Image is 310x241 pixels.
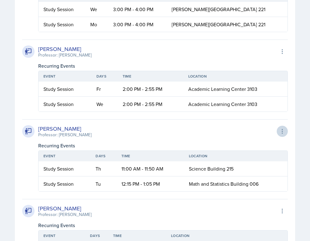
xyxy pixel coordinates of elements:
td: We [92,97,118,112]
span: Math and Statistics Building 006 [189,180,259,187]
span: [PERSON_NAME][GEOGRAPHIC_DATA] 221 [172,6,265,13]
div: Study Session [43,100,87,108]
div: Study Session [43,85,87,93]
td: 2:00 PM - 2:55 PM [118,82,183,97]
th: Event [39,71,92,82]
td: We [85,2,108,17]
div: Study Session [43,21,80,28]
td: Th [91,161,116,176]
th: Event [39,151,91,161]
div: [PERSON_NAME] [38,45,92,53]
td: Fr [92,82,118,97]
th: Location [184,151,288,161]
div: [PERSON_NAME] [38,125,92,133]
div: [PERSON_NAME] [38,204,92,213]
td: 11:00 AM - 11:50 AM [116,161,184,176]
td: Mo [85,17,108,32]
span: [PERSON_NAME][GEOGRAPHIC_DATA] 221 [172,21,265,28]
td: 3:00 PM - 4:00 PM [108,17,167,32]
div: Recurring Events [38,142,288,149]
span: Academic Learning Center 3103 [188,86,257,92]
td: Tu [91,176,116,191]
span: Academic Learning Center 3103 [188,101,257,108]
th: Days [91,151,116,161]
th: Location [183,71,288,82]
div: Professor: [PERSON_NAME] [38,52,92,58]
div: Recurring Events [38,222,288,229]
div: Professor: [PERSON_NAME] [38,211,92,218]
div: Study Session [43,180,86,188]
td: 2:00 PM - 2:55 PM [118,97,183,112]
div: Professor: [PERSON_NAME] [38,132,92,138]
th: Time [116,151,184,161]
th: Event [39,230,85,241]
th: Days [85,230,108,241]
th: Time [118,71,183,82]
td: 3:00 PM - 4:00 PM [108,2,167,17]
th: Location [166,230,288,241]
div: Study Session [43,165,86,172]
th: Time [108,230,166,241]
div: Study Session [43,6,80,13]
td: 12:15 PM - 1:05 PM [116,176,184,191]
div: Recurring Events [38,62,288,70]
span: Science Building 215 [189,165,234,172]
th: Days [92,71,118,82]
